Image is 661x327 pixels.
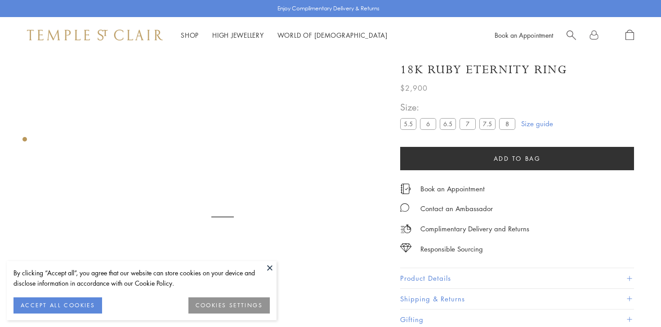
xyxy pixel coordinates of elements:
button: ACCEPT ALL COOKIES [13,297,102,314]
a: High JewelleryHigh Jewellery [212,31,264,40]
label: 6 [420,118,436,129]
img: icon_sourcing.svg [400,243,411,252]
nav: Main navigation [181,30,388,41]
a: Search [567,30,576,41]
p: Enjoy Complimentary Delivery & Returns [277,4,380,13]
img: MessageIcon-01_2.svg [400,203,409,212]
img: icon_delivery.svg [400,223,411,234]
button: Shipping & Returns [400,289,634,309]
h1: 18K Ruby Eternity Ring [400,62,567,78]
a: Book an Appointment [420,184,485,194]
img: Temple St. Clair [27,30,163,40]
a: ShopShop [181,31,199,40]
label: 5.5 [400,118,416,129]
label: 8 [499,118,515,129]
p: Complimentary Delivery and Returns [420,223,529,234]
span: $2,900 [400,82,428,94]
div: Product gallery navigation [22,135,27,149]
a: Book an Appointment [495,31,553,40]
a: World of [DEMOGRAPHIC_DATA]World of [DEMOGRAPHIC_DATA] [277,31,388,40]
span: Size: [400,100,519,115]
button: Add to bag [400,147,634,170]
iframe: Gorgias live chat messenger [616,285,652,318]
button: COOKIES SETTINGS [188,297,270,314]
div: By clicking “Accept all”, you agree that our website can store cookies on your device and disclos... [13,268,270,288]
img: icon_appointment.svg [400,184,411,194]
div: Responsible Sourcing [420,243,483,255]
span: Add to bag [494,154,541,163]
label: 6.5 [440,118,456,129]
a: Open Shopping Bag [625,30,634,41]
a: Size guide [521,119,553,128]
div: Contact an Ambassador [420,203,493,214]
label: 7.5 [479,118,496,129]
button: Product Details [400,268,634,288]
label: 7 [460,118,476,129]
